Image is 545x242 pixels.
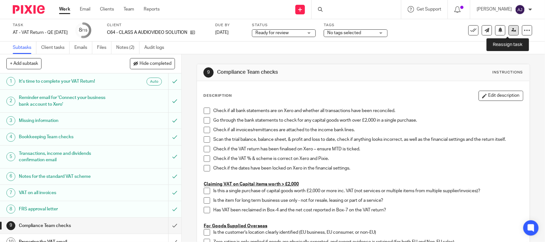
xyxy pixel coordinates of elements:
div: Auto [147,78,162,86]
p: Check if the VAT % & scheme is correct on Xero and Pixie. [213,155,523,162]
span: Ready for review [255,31,289,35]
a: Files [97,42,111,54]
label: Tags [324,23,388,28]
u: Claiming VAT on Capital items worth > £2,000 [204,182,299,186]
p: Check if all bank statements are on Xero and whether all transactions have been reconciled. [213,108,523,114]
label: Client [107,23,207,28]
div: AT - VAT Return - QE 31-08-2025 [13,29,68,36]
p: Is the item for long term business use only - not for resale, leasing or part of a service? [213,197,523,204]
a: Reports [144,6,160,12]
a: Email [80,6,90,12]
p: [PERSON_NAME] [477,6,512,12]
a: Team [124,6,134,12]
p: Go through the bank statements to check for any capital goods worth over £2,000 in a single purch... [213,117,523,124]
div: 4 [6,133,15,142]
p: Description [203,93,232,98]
span: Get Support [417,7,441,11]
div: 8 [6,205,15,214]
a: Work [59,6,70,12]
p: Check if the VAT return has been finalised on Xero – ensure MTD is ticked. [213,146,523,152]
p: Has VAT been reclaimed in Box-4 and the net cost reported in Box-7 on the VAT return? [213,207,523,213]
a: Clients [100,6,114,12]
label: Status [252,23,316,28]
div: AT - VAT Return - QE [DATE] [13,29,68,36]
a: Emails [74,42,92,54]
div: 2 [6,97,15,106]
a: Notes (2) [116,42,140,54]
p: Is the customer's location clearly identified (EU business, EU consumer, or non-EU) [213,229,523,236]
h1: Reminder email for 'Connect your business bank account to Xero' [19,93,114,109]
div: 3 [6,116,15,125]
p: Is this a single purchase of capital goods worth £2,000 or more inc. VAT (not services or multipl... [213,188,523,194]
button: Hide completed [130,58,175,69]
h1: Transactions, income and dividends confirmation email [19,149,114,165]
h1: Missing information [19,116,114,125]
h1: Compliance Team checks [217,69,377,76]
div: 9 [203,67,214,78]
a: Client tasks [41,42,70,54]
a: Audit logs [144,42,169,54]
h1: Notes for the standard VAT scheme [19,172,114,181]
h1: Bookkeeping Team checks [19,132,114,142]
div: 8 [79,26,88,34]
button: + Add subtask [6,58,42,69]
div: 5 [6,152,15,161]
p: Check if the dates have been locked on Xero in the financial settings. [213,165,523,171]
p: Check if all invoices/remittances are attached to the income bank lines. [213,127,523,133]
h1: Compliance Team checks [19,221,114,231]
button: Edit description [479,91,523,101]
h1: VAT on all invoices [19,188,114,198]
span: Hide completed [140,61,171,66]
a: Subtasks [13,42,36,54]
div: 1 [6,77,15,86]
img: Pixie [13,5,45,14]
label: Due by [215,23,244,28]
p: C64 - CLASS A AUDIOVIDEO SOLUTIONS LTD [107,29,187,36]
span: [DATE] [215,30,229,35]
div: 7 [6,188,15,197]
p: Scan the trial balance, balance sheet, & profit and loss to date, check if anything looks incorre... [213,136,523,143]
h1: FRS approval letter [19,204,114,214]
h1: It's time to complete your VAT Return! [19,77,114,86]
small: /15 [82,29,88,32]
div: Instructions [493,70,523,75]
label: Task [13,23,68,28]
span: No tags selected [327,31,361,35]
img: svg%3E [515,4,525,15]
div: 6 [6,172,15,181]
div: 9 [6,221,15,230]
u: For Goods Supplied Overseas [204,224,267,228]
